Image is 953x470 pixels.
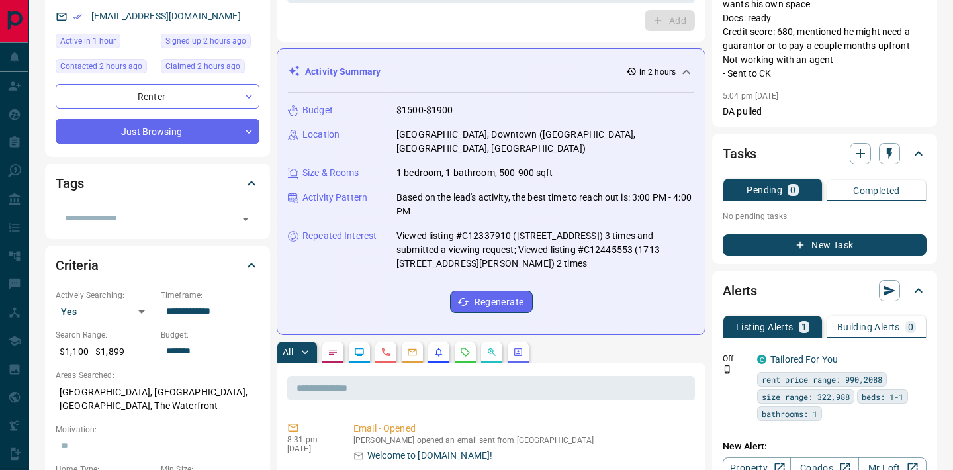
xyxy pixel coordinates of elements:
button: Open [236,210,255,228]
p: DA pulled [723,105,927,118]
p: All [283,348,293,357]
p: [GEOGRAPHIC_DATA], [GEOGRAPHIC_DATA], [GEOGRAPHIC_DATA], The Waterfront [56,381,259,417]
svg: Requests [460,347,471,357]
div: Activity Summaryin 2 hours [288,60,694,84]
p: Search Range: [56,329,154,341]
div: Tue Oct 14 2025 [56,34,154,52]
p: Viewed listing #C12337910 ([STREET_ADDRESS]) 3 times and submitted a viewing request; Viewed list... [396,229,694,271]
p: Activity Summary [305,65,381,79]
p: Repeated Interest [302,229,377,243]
h2: Tags [56,173,83,194]
button: Regenerate [450,291,533,313]
p: Off [723,353,749,365]
svg: Notes [328,347,338,357]
p: Location [302,128,340,142]
span: beds: 1-1 [862,390,903,403]
p: Size & Rooms [302,166,359,180]
p: Completed [853,186,900,195]
p: [DATE] [287,444,334,453]
p: Budget: [161,329,259,341]
svg: Email Verified [73,12,82,21]
p: Welcome to [DOMAIN_NAME]! [367,449,492,463]
div: condos.ca [757,355,766,364]
a: Tailored For You [770,354,838,365]
p: Pending [747,185,782,195]
div: Renter [56,84,259,109]
p: Email - Opened [353,422,690,436]
svg: Push Notification Only [723,365,732,374]
p: [GEOGRAPHIC_DATA], Downtown ([GEOGRAPHIC_DATA], [GEOGRAPHIC_DATA], [GEOGRAPHIC_DATA]) [396,128,694,156]
div: Just Browsing [56,119,259,144]
p: Building Alerts [837,322,900,332]
p: 1 bedroom, 1 bathroom, 500-900 sqft [396,166,553,180]
h2: Criteria [56,255,99,276]
p: Activity Pattern [302,191,367,205]
button: New Task [723,234,927,256]
p: New Alert: [723,440,927,453]
span: Claimed 2 hours ago [165,60,240,73]
div: Alerts [723,275,927,306]
p: Actively Searching: [56,289,154,301]
p: $1500-$1900 [396,103,453,117]
div: Tue Oct 14 2025 [56,59,154,77]
svg: Opportunities [486,347,497,357]
span: size range: 322,988 [762,390,850,403]
p: 0 [790,185,795,195]
svg: Agent Actions [513,347,523,357]
span: Signed up 2 hours ago [165,34,246,48]
div: Tue Oct 14 2025 [161,59,259,77]
div: Tags [56,167,259,199]
div: Tue Oct 14 2025 [161,34,259,52]
span: rent price range: 990,2088 [762,373,882,386]
svg: Emails [407,347,418,357]
a: [EMAIL_ADDRESS][DOMAIN_NAME] [91,11,241,21]
p: 8:31 pm [287,435,334,444]
p: Areas Searched: [56,369,259,381]
p: Timeframe: [161,289,259,301]
span: bathrooms: 1 [762,407,817,420]
svg: Lead Browsing Activity [354,347,365,357]
span: Contacted 2 hours ago [60,60,142,73]
p: Based on the lead's activity, the best time to reach out is: 3:00 PM - 4:00 PM [396,191,694,218]
p: Budget [302,103,333,117]
div: Tasks [723,138,927,169]
div: Yes [56,301,154,322]
div: Criteria [56,250,259,281]
p: Listing Alerts [736,322,794,332]
p: 0 [908,322,913,332]
p: in 2 hours [639,66,676,78]
p: Motivation: [56,424,259,436]
svg: Calls [381,347,391,357]
p: [PERSON_NAME] opened an email sent from [GEOGRAPHIC_DATA] [353,436,690,445]
p: 5:04 pm [DATE] [723,91,779,101]
p: 1 [801,322,807,332]
span: Active in 1 hour [60,34,116,48]
h2: Alerts [723,280,757,301]
svg: Listing Alerts [433,347,444,357]
p: $1,100 - $1,899 [56,341,154,363]
p: No pending tasks [723,207,927,226]
h2: Tasks [723,143,756,164]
